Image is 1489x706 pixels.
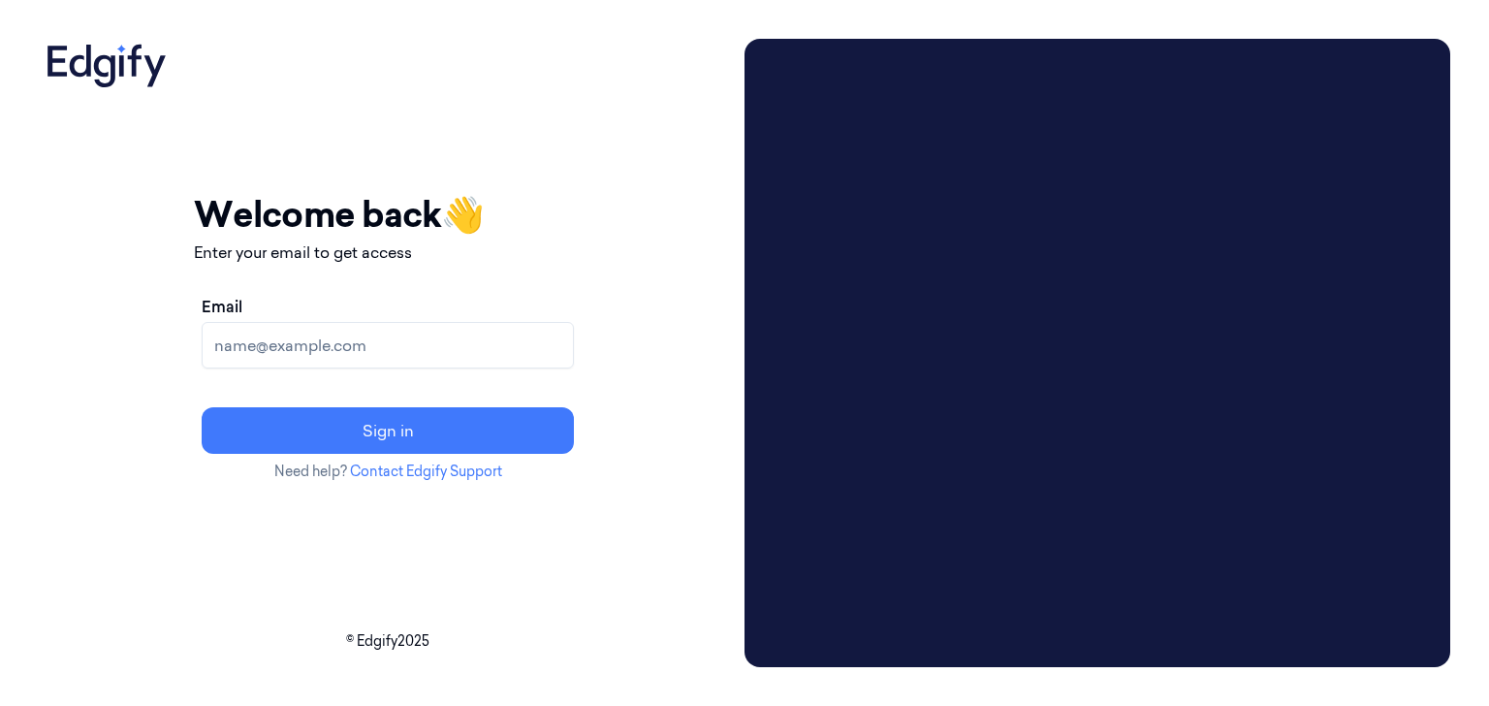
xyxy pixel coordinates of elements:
h1: Welcome back 👋 [194,188,582,241]
p: Enter your email to get access [194,241,582,264]
p: © Edgify 2025 [39,631,737,652]
label: Email [202,295,242,318]
input: name@example.com [202,322,574,369]
p: Need help? [194,462,582,482]
a: Contact Edgify Support [350,463,502,480]
button: Sign in [202,407,574,454]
